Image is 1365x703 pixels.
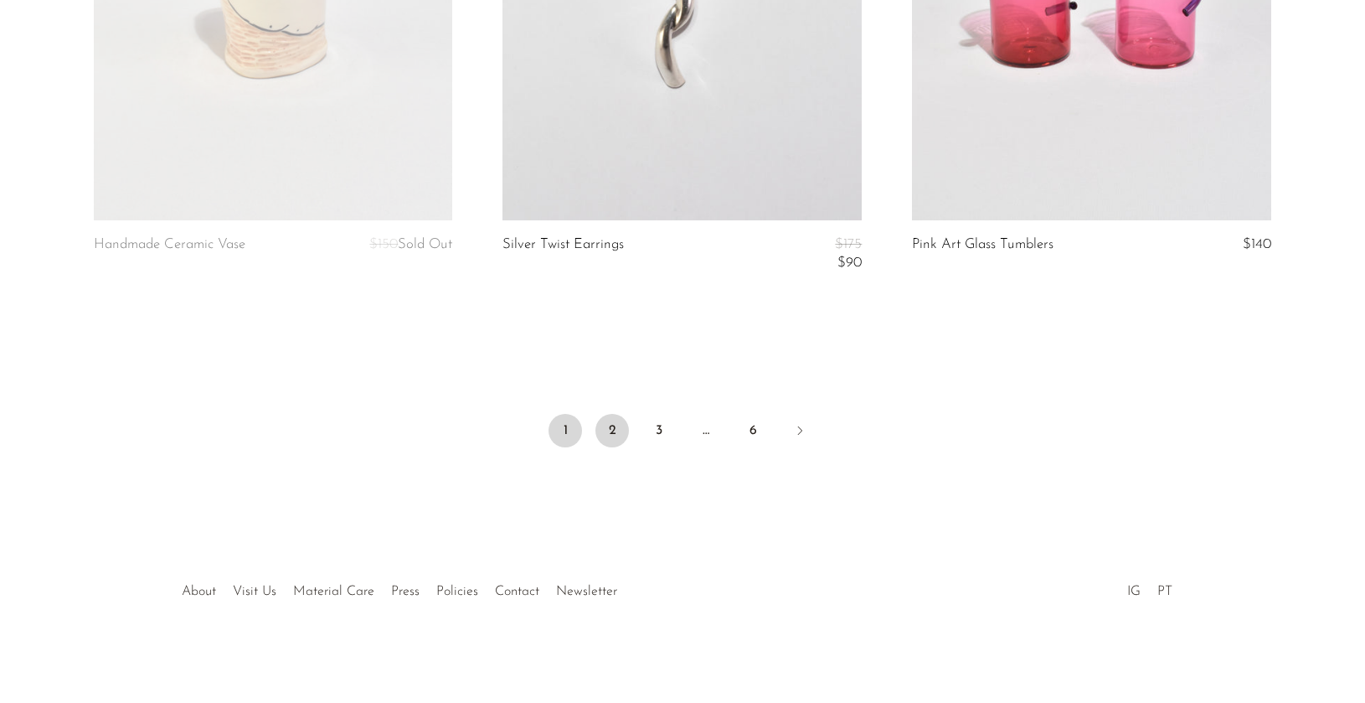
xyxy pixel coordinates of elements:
a: About [182,585,216,598]
span: Sold Out [398,237,452,251]
a: Visit Us [233,585,276,598]
a: 6 [736,414,770,447]
a: Next [783,414,816,451]
a: IG [1127,585,1141,598]
span: $175 [835,237,862,251]
a: 2 [595,414,629,447]
a: Silver Twist Earrings [502,237,624,271]
a: Handmade Ceramic Vase [94,237,245,256]
a: Contact [495,585,539,598]
span: $150 [369,237,398,251]
span: 1 [549,414,582,447]
a: Material Care [293,585,374,598]
span: $140 [1243,237,1271,251]
a: Pink Art Glass Tumblers [912,237,1053,252]
a: Policies [436,585,478,598]
a: 3 [642,414,676,447]
ul: Quick links [173,571,626,603]
span: $90 [837,256,862,270]
a: Press [391,585,420,598]
a: PT [1157,585,1172,598]
ul: Social Medias [1119,571,1181,603]
span: … [689,414,723,447]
